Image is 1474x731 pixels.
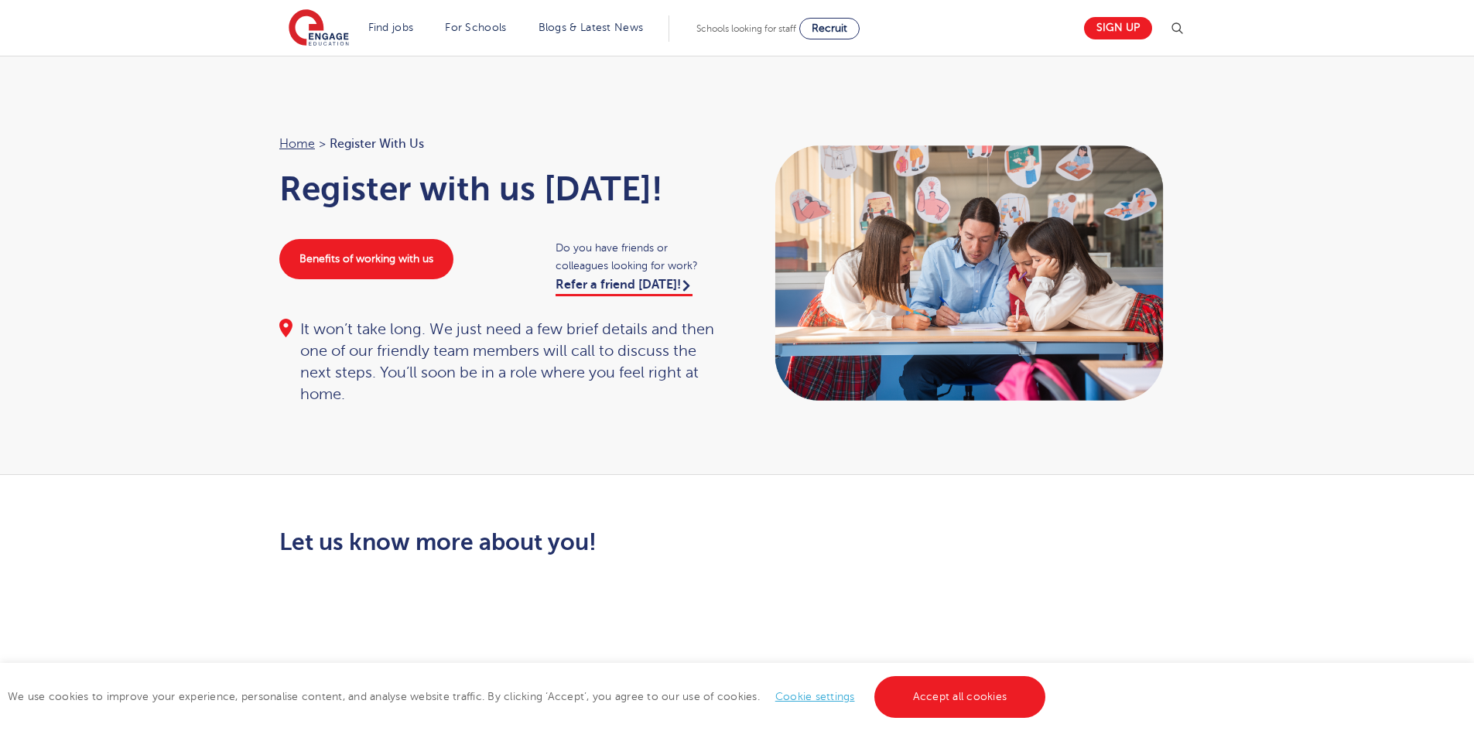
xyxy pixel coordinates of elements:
span: We use cookies to improve your experience, personalise content, and analyse website traffic. By c... [8,691,1049,702]
span: Do you have friends or colleagues looking for work? [556,239,722,275]
nav: breadcrumb [279,134,722,154]
span: > [319,137,326,151]
a: Sign up [1084,17,1152,39]
a: Accept all cookies [874,676,1046,718]
a: Recruit [799,18,860,39]
a: For Schools [445,22,506,33]
a: Benefits of working with us [279,239,453,279]
a: Blogs & Latest News [539,22,644,33]
img: Engage Education [289,9,349,48]
span: Schools looking for staff [696,23,796,34]
a: Cookie settings [775,691,855,702]
h2: Let us know more about you! [279,529,882,555]
h1: Register with us [DATE]! [279,169,722,208]
a: Find jobs [368,22,414,33]
span: Register with us [330,134,424,154]
a: Refer a friend [DATE]! [556,278,693,296]
span: Recruit [812,22,847,34]
div: It won’t take long. We just need a few brief details and then one of our friendly team members wi... [279,319,722,405]
a: Home [279,137,315,151]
